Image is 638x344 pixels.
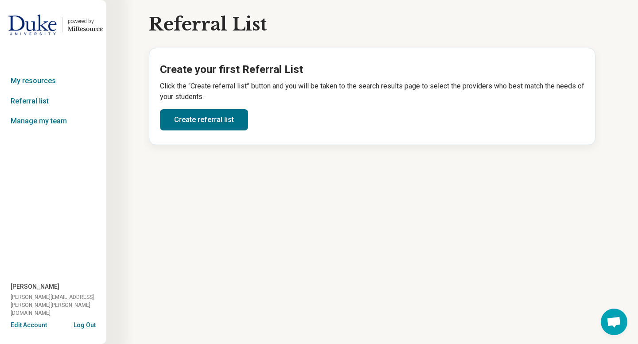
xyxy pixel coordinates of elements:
span: [PERSON_NAME][EMAIL_ADDRESS][PERSON_NAME][PERSON_NAME][DOMAIN_NAME] [11,293,106,317]
img: Duke University [8,14,57,35]
button: Edit Account [11,321,47,330]
h1: Referral List [149,14,267,34]
button: Log Out [74,321,96,328]
span: [PERSON_NAME] [11,282,59,291]
div: Open chat [601,309,627,335]
div: powered by [68,17,103,25]
h2: Create your first Referral List [160,62,584,77]
p: Click the “Create referral list” button and you will be taken to the search results page to selec... [160,81,584,102]
a: Create referral list [160,109,248,130]
a: Duke Universitypowered by [4,14,103,35]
